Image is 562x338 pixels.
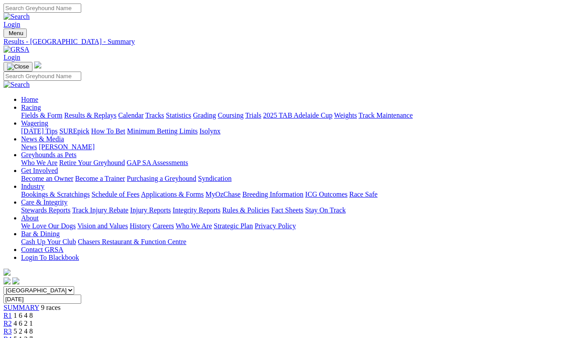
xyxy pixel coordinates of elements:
[21,127,558,135] div: Wagering
[21,246,63,253] a: Contact GRSA
[222,206,270,214] a: Rules & Policies
[21,214,39,222] a: About
[21,183,44,190] a: Industry
[4,327,12,335] a: R3
[4,62,32,72] button: Toggle navigation
[7,63,29,70] img: Close
[4,21,20,28] a: Login
[21,111,62,119] a: Fields & Form
[21,135,64,143] a: News & Media
[4,38,558,46] a: Results - [GEOGRAPHIC_DATA] - Summary
[127,127,198,135] a: Minimum Betting Limits
[21,96,38,103] a: Home
[242,191,303,198] a: Breeding Information
[91,191,139,198] a: Schedule of Fees
[305,206,346,214] a: Stay On Track
[75,175,125,182] a: Become a Trainer
[127,159,188,166] a: GAP SA Assessments
[12,277,19,284] img: twitter.svg
[21,111,558,119] div: Racing
[59,159,125,166] a: Retire Your Greyhound
[4,81,30,89] img: Search
[205,191,241,198] a: MyOzChase
[4,29,27,38] button: Toggle navigation
[130,222,151,230] a: History
[271,206,303,214] a: Fact Sheets
[305,191,347,198] a: ICG Outcomes
[176,222,212,230] a: Who We Are
[21,230,60,237] a: Bar & Dining
[359,111,413,119] a: Track Maintenance
[4,54,20,61] a: Login
[173,206,220,214] a: Integrity Reports
[14,327,33,335] span: 5 2 4 8
[193,111,216,119] a: Grading
[21,206,558,214] div: Care & Integrity
[255,222,296,230] a: Privacy Policy
[21,175,73,182] a: Become an Owner
[41,304,61,311] span: 9 races
[21,206,70,214] a: Stewards Reports
[21,143,558,151] div: News & Media
[214,222,253,230] a: Strategic Plan
[21,254,79,261] a: Login To Blackbook
[21,222,558,230] div: About
[21,159,558,167] div: Greyhounds as Pets
[4,295,81,304] input: Select date
[21,175,558,183] div: Get Involved
[9,30,23,36] span: Menu
[21,159,58,166] a: Who We Are
[334,111,357,119] a: Weights
[64,111,116,119] a: Results & Replays
[152,222,174,230] a: Careers
[245,111,261,119] a: Trials
[21,191,558,198] div: Industry
[21,143,37,151] a: News
[77,222,128,230] a: Vision and Values
[78,238,186,245] a: Chasers Restaurant & Function Centre
[34,61,41,68] img: logo-grsa-white.png
[145,111,164,119] a: Tracks
[59,127,89,135] a: SUREpick
[21,191,90,198] a: Bookings & Scratchings
[4,269,11,276] img: logo-grsa-white.png
[21,198,68,206] a: Care & Integrity
[14,312,33,319] span: 1 6 4 8
[21,238,76,245] a: Cash Up Your Club
[72,206,128,214] a: Track Injury Rebate
[91,127,126,135] a: How To Bet
[39,143,94,151] a: [PERSON_NAME]
[198,175,231,182] a: Syndication
[141,191,204,198] a: Applications & Forms
[4,46,29,54] img: GRSA
[199,127,220,135] a: Isolynx
[118,111,144,119] a: Calendar
[127,175,196,182] a: Purchasing a Greyhound
[4,304,39,311] a: SUMMARY
[4,277,11,284] img: facebook.svg
[349,191,377,198] a: Race Safe
[21,167,58,174] a: Get Involved
[14,320,33,327] span: 4 6 2 1
[4,13,30,21] img: Search
[4,320,12,327] a: R2
[218,111,244,119] a: Coursing
[4,312,12,319] a: R1
[21,238,558,246] div: Bar & Dining
[21,127,58,135] a: [DATE] Tips
[21,151,76,158] a: Greyhounds as Pets
[21,119,48,127] a: Wagering
[21,222,76,230] a: We Love Our Dogs
[21,104,41,111] a: Racing
[130,206,171,214] a: Injury Reports
[4,72,81,81] input: Search
[166,111,191,119] a: Statistics
[4,4,81,13] input: Search
[263,111,332,119] a: 2025 TAB Adelaide Cup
